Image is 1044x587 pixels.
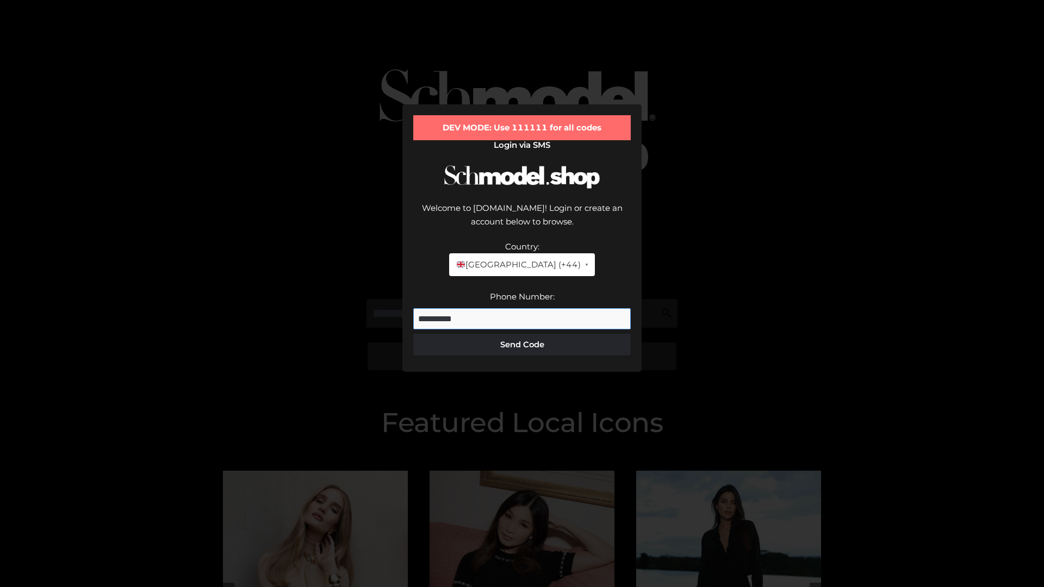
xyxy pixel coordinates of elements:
[490,291,555,302] label: Phone Number:
[413,115,631,140] div: DEV MODE: Use 111111 for all codes
[457,260,465,268] img: 🇬🇧
[505,241,539,252] label: Country:
[413,334,631,355] button: Send Code
[413,201,631,240] div: Welcome to [DOMAIN_NAME]! Login or create an account below to browse.
[440,155,604,198] img: Schmodel Logo
[456,258,580,272] span: [GEOGRAPHIC_DATA] (+44)
[413,140,631,150] h2: Login via SMS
